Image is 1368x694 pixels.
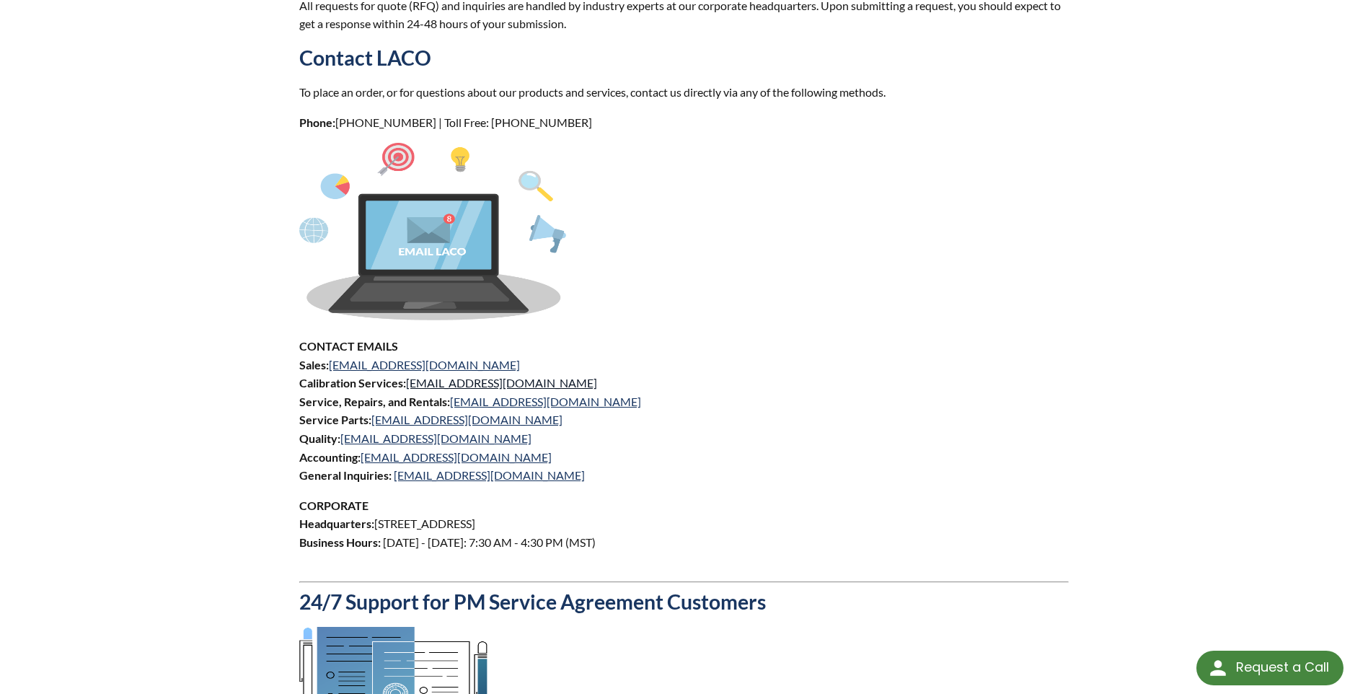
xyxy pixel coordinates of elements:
strong: General Inquiries: [299,468,392,482]
strong: Headquarters: [299,517,374,530]
a: [EMAIL_ADDRESS][DOMAIN_NAME] [329,358,520,372]
strong: Quality: [299,431,340,445]
a: [EMAIL_ADDRESS][DOMAIN_NAME] [450,395,641,408]
img: round button [1206,656,1230,680]
strong: Accounting: [299,450,361,464]
img: Asset_1.png [299,143,566,320]
strong: 24/7 Support for PM Service Agreement Customers [299,589,766,614]
strong: Sales: [299,358,329,372]
strong: CONTACT EMAILS [299,339,398,353]
p: [PHONE_NUMBER] | Toll Free: [PHONE_NUMBER] [299,113,1068,132]
strong: CORPORATE [299,498,369,512]
strong: Calibration Services: [299,376,406,390]
p: To place an order, or for questions about our products and services, contact us directly via any ... [299,83,1068,102]
p: [STREET_ADDRESS] [DATE] - [DATE]: 7:30 AM - 4:30 PM (MST) [299,496,1068,570]
div: Request a Call [1196,651,1343,685]
strong: Business Hours: [299,535,381,549]
strong: Service, Repairs, and Rentals: [299,395,450,408]
strong: Phone: [299,115,335,129]
a: [EMAIL_ADDRESS][DOMAIN_NAME] [406,376,597,390]
a: [EMAIL_ADDRESS][DOMAIN_NAME] [371,413,562,426]
strong: Contact LACO [299,45,431,70]
a: [EMAIL_ADDRESS][DOMAIN_NAME] [340,431,531,445]
strong: Service Parts: [299,413,371,426]
div: Request a Call [1236,651,1329,684]
a: [EMAIL_ADDRESS][DOMAIN_NAME] [361,450,552,464]
a: [EMAIL_ADDRESS][DOMAIN_NAME] [394,468,585,482]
